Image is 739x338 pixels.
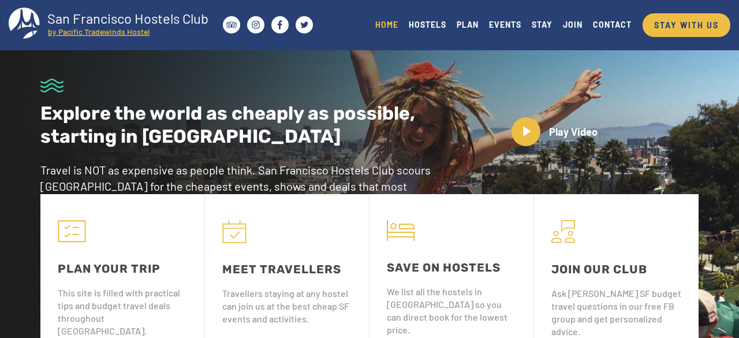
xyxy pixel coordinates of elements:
[558,17,588,32] a: JOIN
[222,287,352,325] div: Travellers staying at any hostel can join us at the best cheap SF events and activities.
[9,8,219,42] a: San Francisco Hostels Club by Pacific Tradewinds Hostel
[222,261,352,278] div: MEET TRAVELLERS
[540,125,606,140] p: Play Video
[48,27,150,36] tspan: by Pacific Tradewinds Hostel
[484,17,527,32] a: EVENTS
[527,17,558,32] a: STAY
[370,17,404,32] a: HOME
[58,287,187,337] div: This site is filled with practical tips and budget travel deals throughout [GEOGRAPHIC_DATA].
[643,13,730,37] a: STAY WITH US
[451,17,484,32] a: PLAN
[551,287,681,338] div: Ask [PERSON_NAME] SF budget travel questions in our free FB group and get personalized advice.
[588,17,637,32] a: CONTACT
[47,10,208,27] tspan: San Francisco Hostels Club
[40,162,435,243] p: Travel is NOT as expensive as people think. San Francisco Hostels Club scours [GEOGRAPHIC_DATA] f...
[551,261,681,278] div: JOIN OUR CLUB
[40,102,435,148] p: Explore the world as cheaply as possible, starting in [GEOGRAPHIC_DATA]
[58,260,187,277] div: PLAN YOUR TRIP
[387,285,516,336] div: We list all the hostels in [GEOGRAPHIC_DATA] so you can direct book for the lowest price.
[387,259,516,276] div: SAVE ON HOSTELS
[404,17,451,32] a: HOSTELS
